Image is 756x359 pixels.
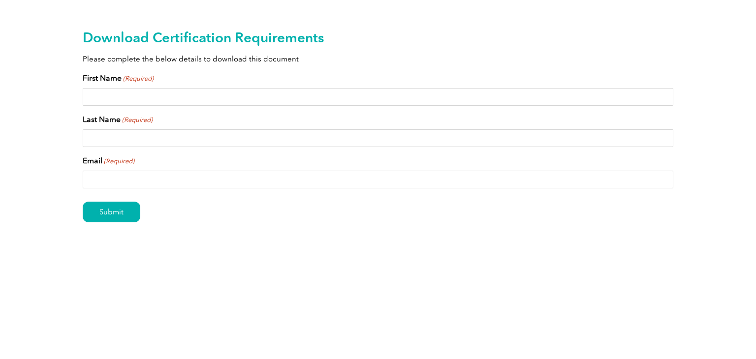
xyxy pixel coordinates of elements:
span: (Required) [103,156,135,166]
input: Submit [83,202,140,222]
h2: Download Certification Requirements [83,30,673,45]
label: First Name [83,72,154,84]
span: (Required) [123,74,154,84]
label: Email [83,155,134,167]
p: Please complete the below details to download this document [83,54,673,64]
span: (Required) [122,115,153,125]
label: Last Name [83,114,153,125]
